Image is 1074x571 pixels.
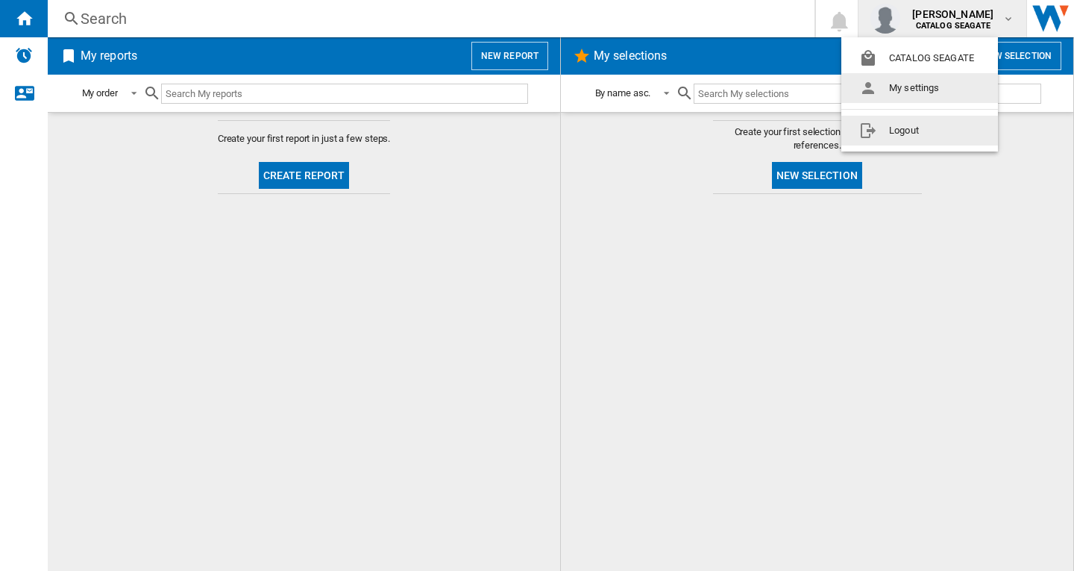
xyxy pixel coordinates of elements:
button: Logout [841,116,998,146]
button: My settings [841,73,998,103]
button: CATALOG SEAGATE [841,43,998,73]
